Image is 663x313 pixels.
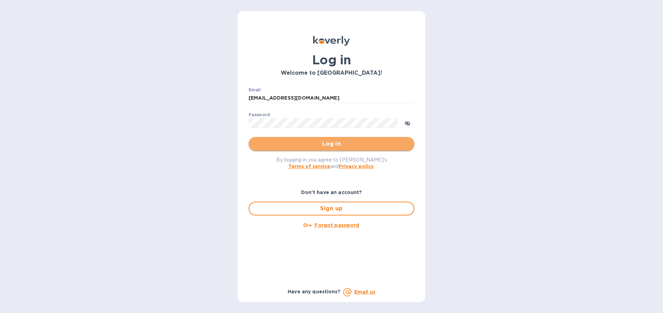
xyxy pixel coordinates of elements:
span: Sign up [255,204,408,213]
a: Email us [354,289,375,295]
b: Have any questions? [288,289,340,294]
h3: Welcome to [GEOGRAPHIC_DATA]! [249,70,414,76]
input: Enter email address [249,93,414,103]
label: Password [249,113,270,117]
span: Log in [254,140,409,148]
span: By logging in you agree to [PERSON_NAME]'s and . [276,157,387,169]
b: Don't have an account? [301,190,362,195]
img: Koverly [313,36,350,46]
label: Email [249,88,261,92]
a: Terms of service [288,164,330,169]
a: Privacy policy [339,164,374,169]
button: Sign up [249,202,414,215]
button: Log in [249,137,414,151]
h1: Log in [249,53,414,67]
u: Forgot password [315,222,359,228]
button: toggle password visibility [401,116,414,130]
